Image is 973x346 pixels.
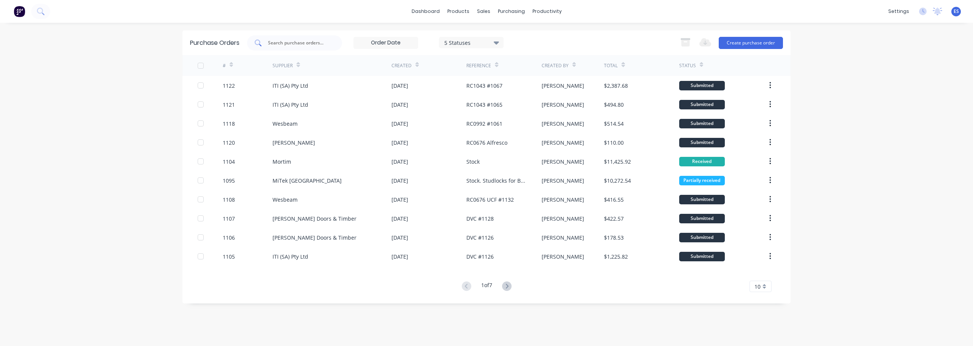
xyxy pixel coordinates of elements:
div: [DATE] [391,101,408,109]
div: [PERSON_NAME] [542,101,584,109]
div: [DATE] [391,139,408,147]
div: [PERSON_NAME] [542,82,584,90]
div: $10,272.54 [604,177,631,185]
div: 1 of 7 [481,281,492,292]
div: Created [391,62,412,69]
div: sales [473,6,494,17]
div: RC0676 Alfresco [466,139,507,147]
input: Order Date [354,37,418,49]
div: purchasing [494,6,529,17]
div: RC0676 UCF #1132 [466,196,514,204]
div: Stock [466,158,480,166]
div: [PERSON_NAME] [542,253,584,261]
a: dashboard [408,6,444,17]
div: Mortim [273,158,291,166]
div: Stock. Studlocks for Ben & [PERSON_NAME] RC1194 [466,177,526,185]
div: 1120 [223,139,235,147]
div: [DATE] [391,82,408,90]
div: [PERSON_NAME] [542,120,584,128]
div: Submitted [679,252,725,261]
div: Submitted [679,138,725,147]
div: [DATE] [391,253,408,261]
div: Submitted [679,214,725,223]
div: 1104 [223,158,235,166]
div: $416.55 [604,196,624,204]
div: DVC #1128 [466,215,494,223]
div: Partially received [679,176,725,185]
div: Submitted [679,233,725,242]
div: Submitted [679,81,725,90]
div: $110.00 [604,139,624,147]
div: productivity [529,6,566,17]
div: [PERSON_NAME] Doors & Timber [273,234,357,242]
div: Status [679,62,696,69]
div: $2,387.68 [604,82,628,90]
div: RC0992 #1061 [466,120,502,128]
div: [DATE] [391,120,408,128]
div: ITI (SA) Pty Ltd [273,101,308,109]
div: $1,225.82 [604,253,628,261]
div: [PERSON_NAME] [542,177,584,185]
div: $422.57 [604,215,624,223]
div: # [223,62,226,69]
div: Received [679,157,725,166]
div: ITI (SA) Pty Ltd [273,82,308,90]
div: [DATE] [391,215,408,223]
div: Submitted [679,195,725,204]
div: Supplier [273,62,293,69]
div: 1106 [223,234,235,242]
div: [PERSON_NAME] [542,215,584,223]
span: ES [954,8,959,15]
div: RC1043 #1065 [466,101,502,109]
div: 1122 [223,82,235,90]
div: DVC #1126 [466,253,494,261]
div: $11,425.92 [604,158,631,166]
div: Submitted [679,100,725,109]
div: MiTek [GEOGRAPHIC_DATA] [273,177,342,185]
div: [PERSON_NAME] [542,158,584,166]
div: [PERSON_NAME] [542,234,584,242]
div: Created By [542,62,569,69]
div: ITI (SA) Pty Ltd [273,253,308,261]
div: $178.53 [604,234,624,242]
div: products [444,6,473,17]
div: DVC #1126 [466,234,494,242]
input: Search purchase orders... [267,39,330,47]
div: $494.80 [604,101,624,109]
div: [PERSON_NAME] [273,139,315,147]
div: 1121 [223,101,235,109]
div: $514.54 [604,120,624,128]
div: [DATE] [391,177,408,185]
div: Wesbeam [273,120,298,128]
span: 10 [754,283,761,291]
div: [DATE] [391,158,408,166]
div: [DATE] [391,196,408,204]
div: Reference [466,62,491,69]
div: Wesbeam [273,196,298,204]
div: settings [884,6,913,17]
button: Create purchase order [719,37,783,49]
div: [PERSON_NAME] Doors & Timber [273,215,357,223]
div: Submitted [679,119,725,128]
div: Total [604,62,618,69]
div: 1095 [223,177,235,185]
div: 1108 [223,196,235,204]
div: [PERSON_NAME] [542,196,584,204]
div: 5 Statuses [444,38,499,46]
div: [PERSON_NAME] [542,139,584,147]
div: [DATE] [391,234,408,242]
img: Factory [14,6,25,17]
div: 1118 [223,120,235,128]
div: 1105 [223,253,235,261]
div: 1107 [223,215,235,223]
div: Purchase Orders [190,38,239,47]
div: RC1043 #1067 [466,82,502,90]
